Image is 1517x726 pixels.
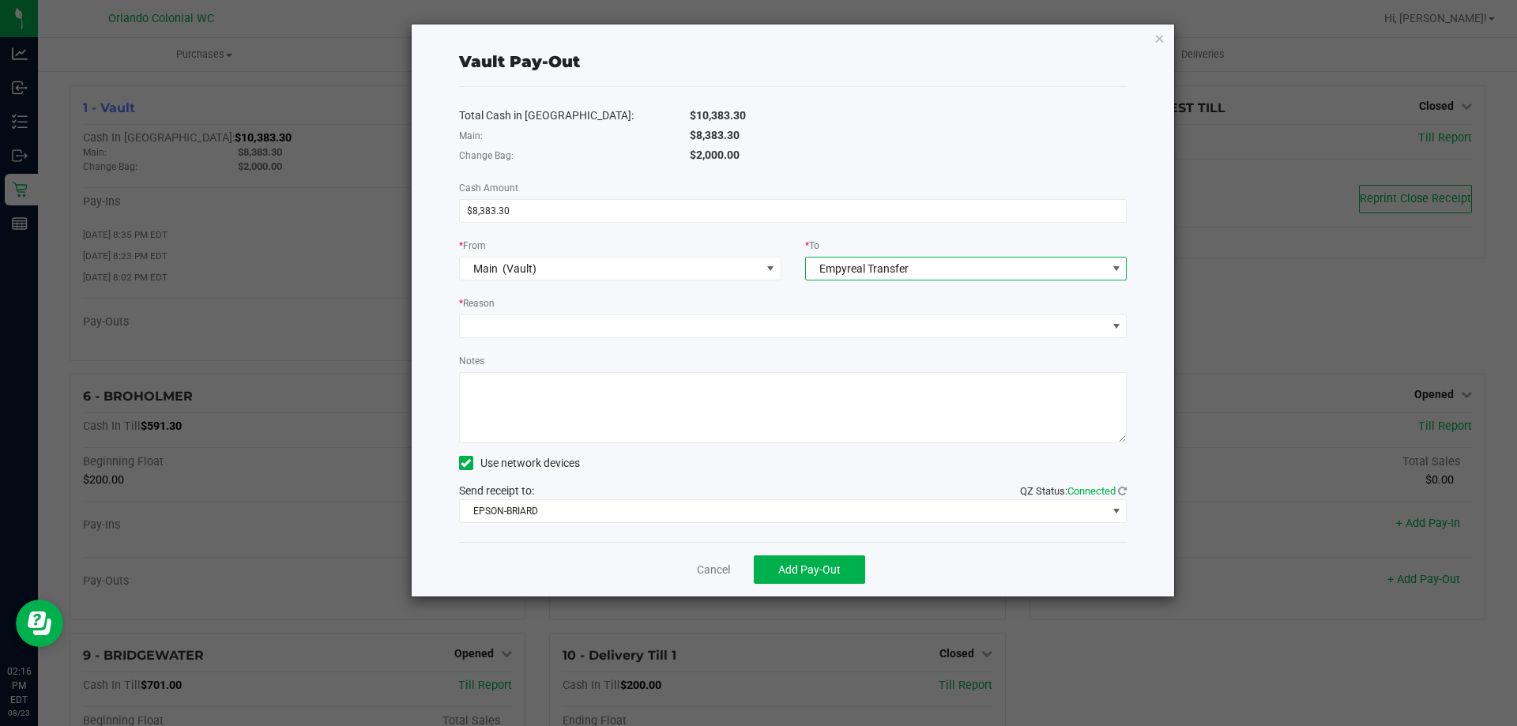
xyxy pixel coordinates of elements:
span: Change Bag: [459,150,514,161]
span: Main: [459,130,483,141]
span: Cash Amount [459,182,518,194]
span: (Vault) [503,262,536,275]
label: Notes [459,354,484,368]
button: Add Pay-Out [754,555,865,584]
span: $10,383.30 [690,109,746,122]
span: Connected [1067,485,1116,497]
label: To [805,239,819,253]
span: QZ Status: [1020,485,1127,497]
label: Use network devices [459,455,580,472]
label: Reason [459,296,495,310]
span: $2,000.00 [690,149,740,161]
a: Cancel [697,562,730,578]
span: Empyreal Transfer [819,262,909,275]
span: Main [473,262,498,275]
span: $8,383.30 [690,129,740,141]
span: EPSON-BRIARD [460,500,1107,522]
span: Send receipt to: [459,484,534,497]
iframe: Resource center [16,600,63,647]
span: Total Cash in [GEOGRAPHIC_DATA]: [459,109,634,122]
div: Vault Pay-Out [459,50,580,73]
label: From [459,239,486,253]
span: Add Pay-Out [778,563,841,576]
